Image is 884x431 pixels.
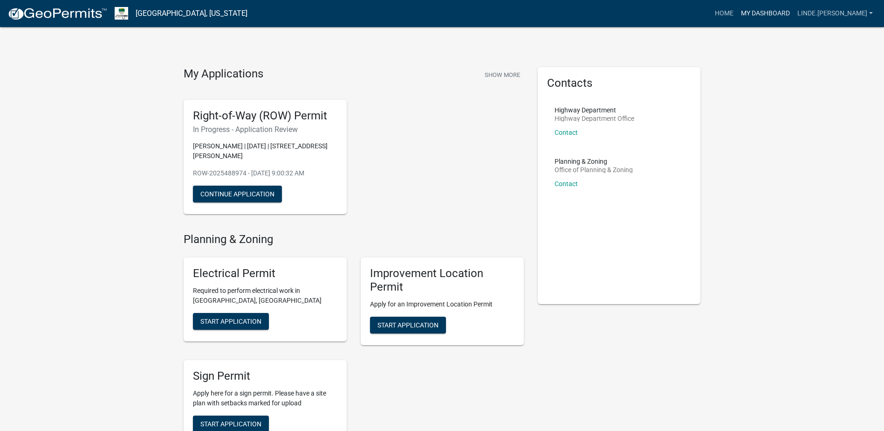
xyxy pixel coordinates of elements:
h6: In Progress - Application Review [193,125,337,134]
p: Required to perform electrical work in [GEOGRAPHIC_DATA], [GEOGRAPHIC_DATA] [193,286,337,306]
a: [GEOGRAPHIC_DATA], [US_STATE] [136,6,247,21]
p: Highway Department [555,107,634,113]
p: Highway Department Office [555,115,634,122]
img: Morgan County, Indiana [115,7,128,20]
button: Start Application [370,317,446,334]
h5: Sign Permit [193,369,337,383]
h5: Electrical Permit [193,267,337,280]
button: Continue Application [193,186,282,202]
p: Apply here for a sign permit. Please have a site plan with setbacks marked for upload [193,389,337,408]
h4: My Applications [184,67,263,81]
button: Start Application [193,313,269,330]
a: linde.[PERSON_NAME] [794,5,877,22]
a: My Dashboard [737,5,794,22]
h4: Planning & Zoning [184,233,524,246]
h5: Contacts [547,76,692,90]
p: Planning & Zoning [555,158,633,165]
a: Contact [555,180,578,188]
button: Show More [481,67,524,83]
h5: Improvement Location Permit [370,267,514,294]
p: Office of Planning & Zoning [555,167,633,173]
h5: Right-of-Way (ROW) Permit [193,109,337,123]
span: Start Application [200,420,261,427]
a: Contact [555,129,578,136]
span: Start Application [377,321,439,328]
p: [PERSON_NAME] | [DATE] | [STREET_ADDRESS][PERSON_NAME] [193,141,337,161]
p: ROW-2025488974 - [DATE] 9:00:32 AM [193,168,337,178]
a: Home [711,5,737,22]
p: Apply for an Improvement Location Permit [370,299,514,309]
span: Start Application [200,318,261,325]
